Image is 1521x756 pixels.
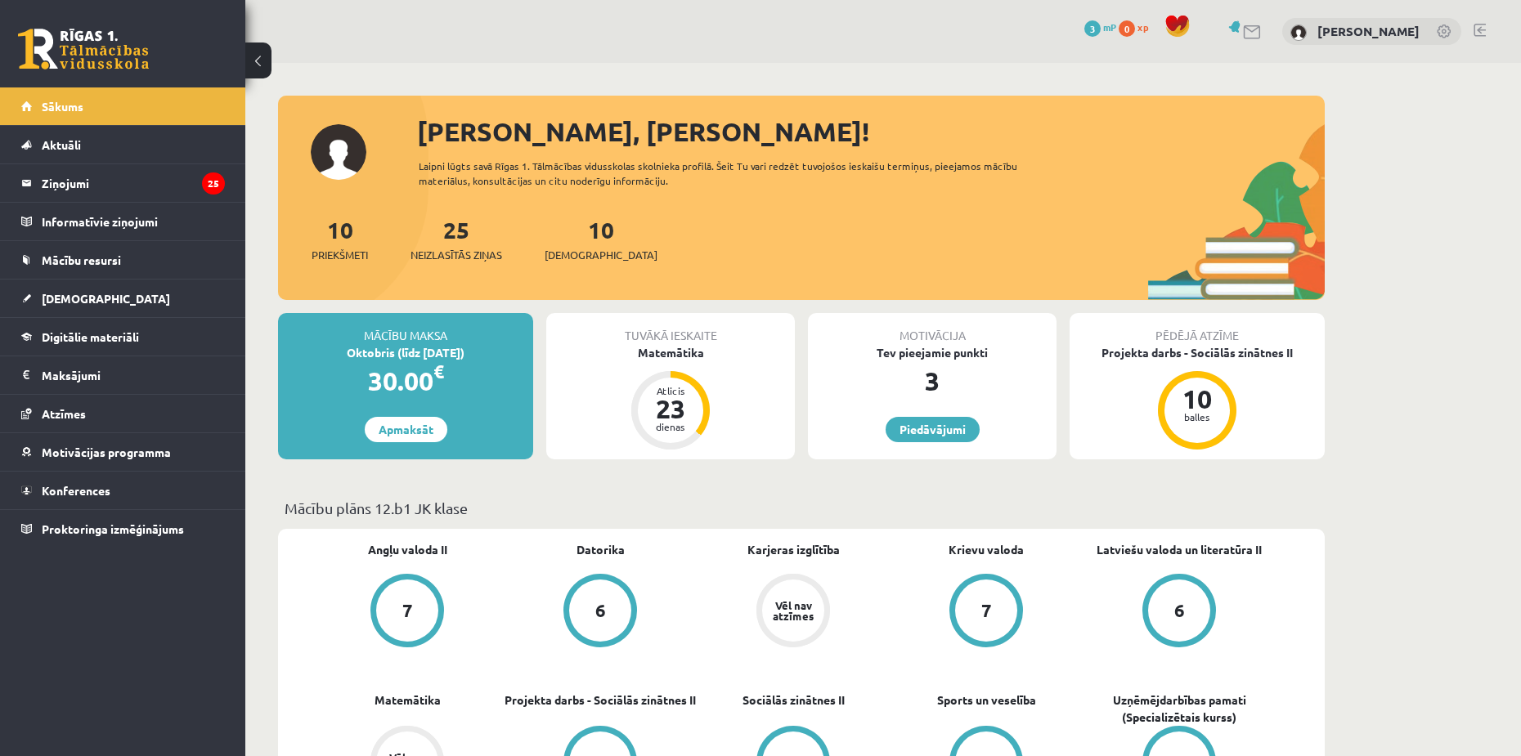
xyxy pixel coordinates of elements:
[21,356,225,394] a: Maksājumi
[312,247,368,263] span: Priekšmeti
[42,291,170,306] span: [DEMOGRAPHIC_DATA]
[1070,344,1325,452] a: Projekta darbs - Sociālās zinātnes II 10 balles
[21,318,225,356] a: Digitālie materiāli
[411,215,502,263] a: 25Neizlasītās ziņas
[545,215,657,263] a: 10[DEMOGRAPHIC_DATA]
[21,241,225,279] a: Mācību resursi
[42,329,139,344] span: Digitālie materiāli
[411,247,502,263] span: Neizlasītās ziņas
[21,280,225,317] a: [DEMOGRAPHIC_DATA]
[504,574,697,651] a: 6
[1173,412,1222,422] div: balles
[1070,313,1325,344] div: Pēdējā atzīme
[808,313,1057,344] div: Motivācija
[1097,541,1262,558] a: Latviešu valoda un literatūra II
[1137,20,1148,34] span: xp
[890,574,1083,651] a: 7
[312,215,368,263] a: 10Priekšmeti
[1083,574,1276,651] a: 6
[1119,20,1135,37] span: 0
[743,691,845,709] a: Sociālās zinātnes II
[21,433,225,471] a: Motivācijas programma
[886,417,980,442] a: Piedāvājumi
[278,313,533,344] div: Mācību maksa
[1070,344,1325,361] div: Projekta darbs - Sociālās zinātnes II
[42,406,86,421] span: Atzīmes
[505,691,696,709] a: Projekta darbs - Sociālās zinātnes II
[42,164,225,202] legend: Ziņojumi
[546,344,795,361] div: Matemātika
[278,344,533,361] div: Oktobris (līdz [DATE])
[981,602,992,620] div: 7
[747,541,840,558] a: Karjeras izglītība
[21,126,225,163] a: Aktuāli
[417,112,1325,151] div: [PERSON_NAME], [PERSON_NAME]!
[1119,20,1156,34] a: 0 xp
[546,344,795,452] a: Matemātika Atlicis 23 dienas
[433,360,444,383] span: €
[21,87,225,125] a: Sākums
[1103,20,1116,34] span: mP
[42,137,81,152] span: Aktuāli
[646,422,695,432] div: dienas
[808,361,1057,400] div: 3
[808,344,1057,361] div: Tev pieejamie punkti
[375,691,441,709] a: Matemātika
[1084,20,1101,37] span: 3
[42,356,225,394] legend: Maksājumi
[21,472,225,509] a: Konferences
[577,541,625,558] a: Datorika
[1290,25,1307,41] img: Elizabete Baltaviča
[21,395,225,432] a: Atzīmes
[365,417,447,442] a: Apmaksāt
[1317,23,1420,39] a: [PERSON_NAME]
[42,445,171,459] span: Motivācijas programma
[21,510,225,548] a: Proktoringa izmēģinājums
[1084,20,1116,34] a: 3 mP
[595,602,606,620] div: 6
[18,29,149,69] a: Rīgas 1. Tālmācības vidusskola
[21,203,225,240] a: Informatīvie ziņojumi
[42,521,184,536] span: Proktoringa izmēģinājums
[545,247,657,263] span: [DEMOGRAPHIC_DATA]
[42,99,83,114] span: Sākums
[21,164,225,202] a: Ziņojumi25
[42,253,121,267] span: Mācību resursi
[937,691,1036,709] a: Sports un veselība
[1083,691,1276,726] a: Uzņēmējdarbības pamati (Specializētais kurss)
[402,602,413,620] div: 7
[1174,602,1185,620] div: 6
[949,541,1024,558] a: Krievu valoda
[546,313,795,344] div: Tuvākā ieskaite
[1173,386,1222,412] div: 10
[202,172,225,195] i: 25
[419,159,1047,188] div: Laipni lūgts savā Rīgas 1. Tālmācības vidusskolas skolnieka profilā. Šeit Tu vari redzēt tuvojošo...
[311,574,504,651] a: 7
[646,386,695,396] div: Atlicis
[646,396,695,422] div: 23
[42,483,110,498] span: Konferences
[42,203,225,240] legend: Informatīvie ziņojumi
[770,600,816,621] div: Vēl nav atzīmes
[278,361,533,400] div: 30.00
[285,497,1318,519] p: Mācību plāns 12.b1 JK klase
[368,541,447,558] a: Angļu valoda II
[697,574,890,651] a: Vēl nav atzīmes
